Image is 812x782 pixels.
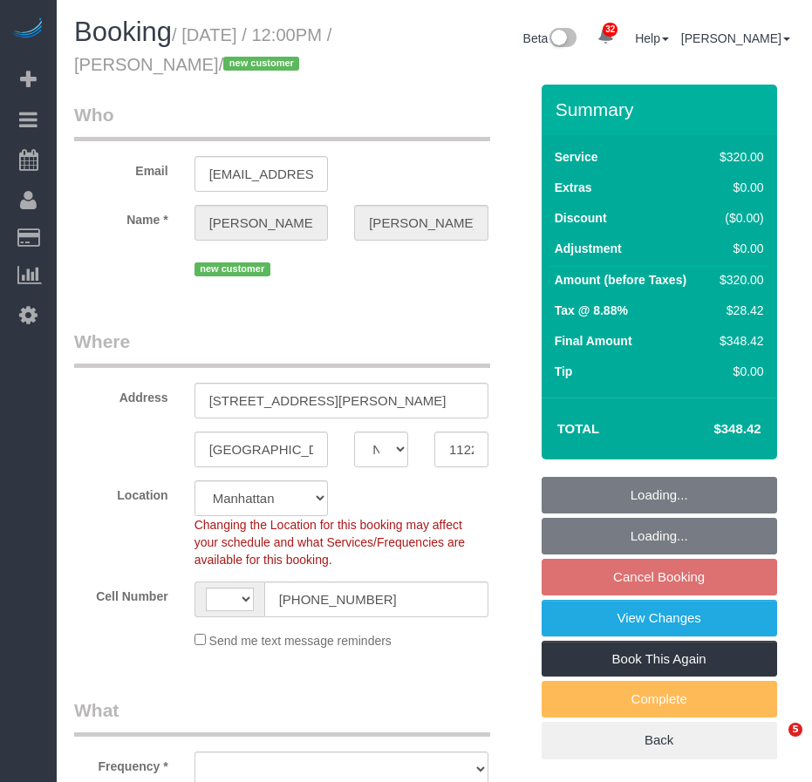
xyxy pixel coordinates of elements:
div: $348.42 [713,332,763,350]
span: / [219,55,305,74]
legend: Where [74,329,490,368]
span: new customer [194,262,270,276]
label: Amount (before Taxes) [555,271,686,289]
input: Email [194,156,329,192]
div: $320.00 [713,271,763,289]
span: Send me text message reminders [209,634,392,648]
h4: $348.42 [661,422,761,437]
a: Book This Again [542,641,777,677]
img: New interface [548,28,577,51]
label: Discount [555,209,607,227]
label: Tip [555,363,573,380]
div: ($0.00) [713,209,763,227]
span: 32 [603,23,618,37]
input: Cell Number [264,581,488,617]
input: City [194,432,329,467]
label: Extras [555,179,592,196]
h3: Summary [556,99,768,119]
div: $320.00 [713,148,763,166]
label: Frequency * [61,751,181,775]
a: 32 [589,17,623,56]
div: $28.42 [713,302,763,319]
iframe: Intercom live chat [753,723,795,765]
a: View Changes [542,600,777,636]
label: Address [61,383,181,406]
span: Booking [74,17,172,47]
input: Zip Code [434,432,488,467]
label: Final Amount [555,332,632,350]
a: [PERSON_NAME] [681,31,790,45]
span: new customer [223,57,299,71]
img: Automaid Logo [10,17,45,42]
div: $0.00 [713,363,763,380]
a: Beta [523,31,577,45]
small: / [DATE] / 12:00PM / [PERSON_NAME] [74,25,331,74]
a: Help [635,31,669,45]
label: Email [61,156,181,180]
label: Adjustment [555,240,622,257]
legend: Who [74,102,490,141]
label: Service [555,148,598,166]
label: Cell Number [61,581,181,605]
legend: What [74,697,490,737]
label: Tax @ 8.88% [555,302,628,319]
input: First Name [194,205,329,241]
input: Last Name [354,205,488,241]
label: Name * [61,205,181,228]
div: $0.00 [713,240,763,257]
a: Back [542,722,777,758]
div: $0.00 [713,179,763,196]
label: Location [61,480,181,504]
span: Changing the Location for this booking may affect your schedule and what Services/Frequencies are... [194,518,466,567]
span: 5 [788,723,802,737]
strong: Total [557,421,600,436]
